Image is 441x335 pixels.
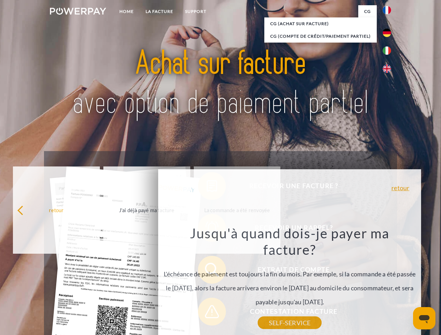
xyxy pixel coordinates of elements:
[113,5,140,18] a: Home
[258,317,322,329] a: SELF-SERVICE
[162,225,417,258] h3: Jusqu'à quand dois-je payer ma facture?
[391,185,409,191] a: retour
[383,6,391,14] img: fr
[67,33,374,134] img: title-powerpay_fr.svg
[264,17,377,30] a: CG (achat sur facture)
[179,5,212,18] a: Support
[50,8,106,15] img: logo-powerpay-white.svg
[413,307,435,329] iframe: Bouton de lancement de la fenêtre de messagerie
[264,30,377,43] a: CG (Compte de crédit/paiement partiel)
[383,29,391,37] img: de
[383,46,391,55] img: it
[140,5,179,18] a: LA FACTURE
[108,205,186,215] div: J'ai déjà payé ma facture
[162,225,417,323] div: L'échéance de paiement est toujours la fin du mois. Par exemple, si la commande a été passée le [...
[358,5,377,18] a: CG
[383,65,391,73] img: en
[17,205,96,215] div: retour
